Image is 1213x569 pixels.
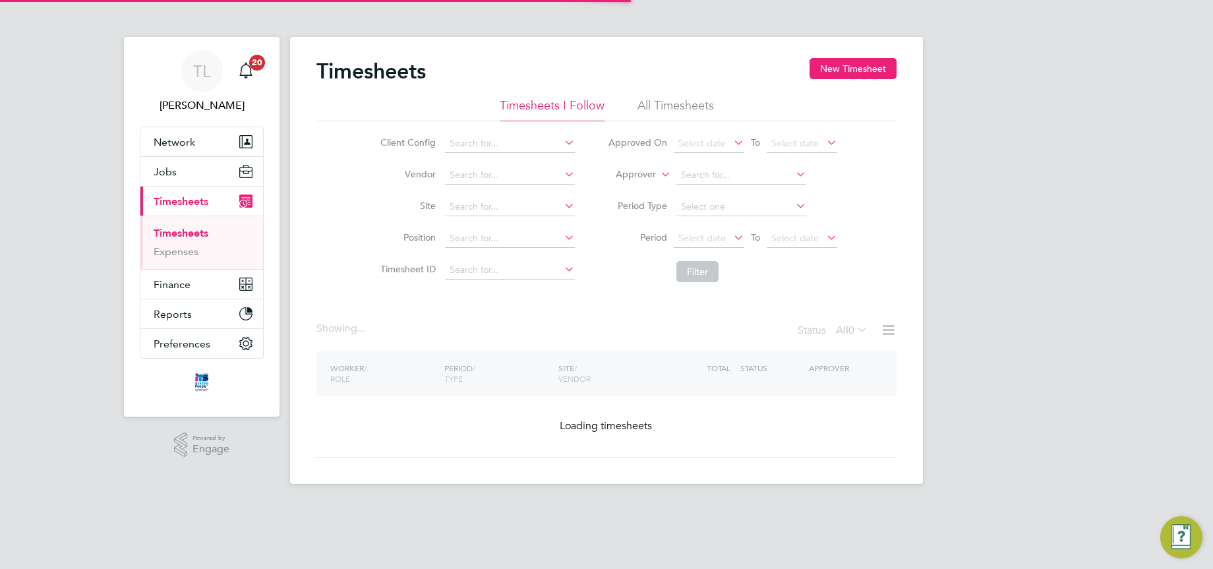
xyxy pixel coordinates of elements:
button: Preferences [140,329,263,358]
span: Network [154,136,195,148]
span: TL [193,63,210,80]
span: Timesheets [154,195,208,208]
button: Finance [140,270,263,299]
span: 0 [848,324,854,337]
button: Timesheets [140,187,263,216]
input: Select one [676,198,806,216]
span: Jobs [154,165,177,178]
span: Select date [678,232,726,244]
h2: Timesheets [316,58,426,84]
img: itsconstruction-logo-retina.png [192,372,211,393]
label: Period Type [608,200,667,212]
div: Status [798,322,870,340]
span: Select date [771,137,819,149]
label: Approved On [608,136,667,148]
span: Preferences [154,338,210,350]
button: Filter [676,261,719,282]
input: Search for... [676,166,806,185]
span: Powered by [192,433,229,444]
button: Network [140,127,263,156]
span: Tim Lerwill [140,98,264,113]
li: All Timesheets [637,98,714,121]
span: To [747,134,764,151]
li: Timesheets I Follow [500,98,605,121]
input: Search for... [445,229,575,248]
nav: Main navigation [124,37,280,417]
label: Client Config [376,136,436,148]
a: TL[PERSON_NAME] [140,50,264,113]
button: Engage Resource Center [1160,516,1202,558]
input: Search for... [445,166,575,185]
span: 20 [249,55,265,71]
span: Select date [771,232,819,244]
span: Finance [154,278,191,291]
a: Expenses [154,245,198,258]
label: Timesheet ID [376,263,436,275]
input: Search for... [445,261,575,280]
span: Select date [678,137,726,149]
label: Position [376,231,436,243]
div: Showing [316,322,368,336]
button: New Timesheet [810,58,897,79]
input: Search for... [445,135,575,153]
label: Approver [597,168,656,181]
div: Timesheets [140,216,263,269]
span: To [747,229,764,246]
a: 20 [233,50,259,92]
span: ... [357,322,365,335]
label: Vendor [376,168,436,180]
button: Jobs [140,157,263,186]
button: Reports [140,299,263,328]
input: Search for... [445,198,575,216]
span: Engage [192,444,229,455]
label: All [836,324,868,337]
label: Period [608,231,667,243]
span: Reports [154,308,192,320]
label: Site [376,200,436,212]
a: Timesheets [154,227,208,239]
a: Powered byEngage [174,433,230,458]
a: Go to home page [140,372,264,393]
